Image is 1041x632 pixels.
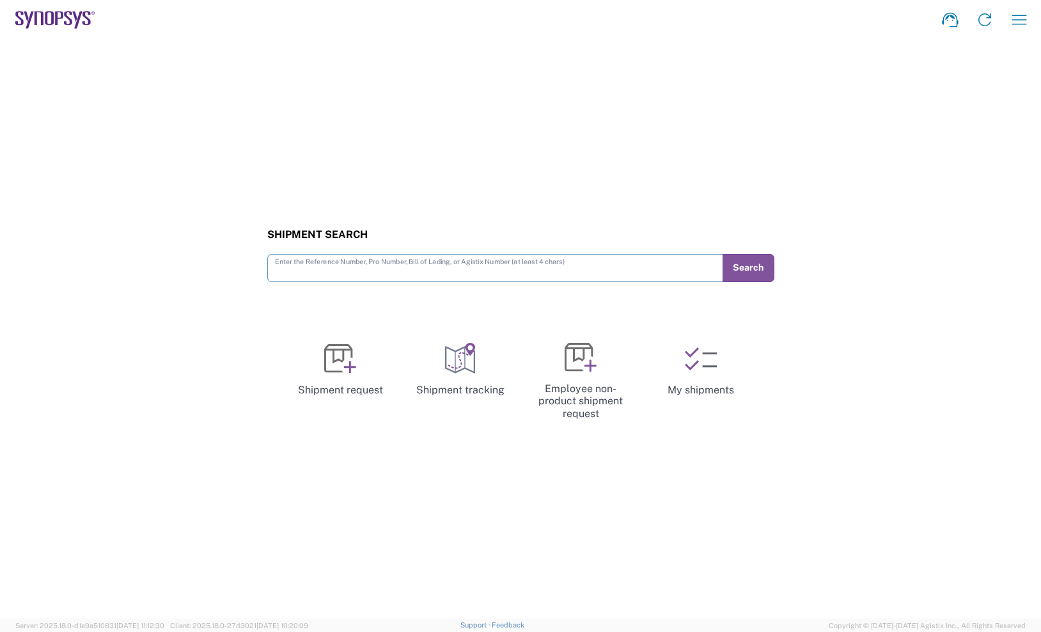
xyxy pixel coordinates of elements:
[646,331,756,408] a: My shipments
[460,621,492,629] a: Support
[116,622,164,629] span: [DATE] 11:12:30
[829,620,1026,631] span: Copyright © [DATE]-[DATE] Agistix Inc., All Rights Reserved
[526,331,636,431] a: Employee non-product shipment request
[723,254,774,282] button: Search
[285,331,395,408] a: Shipment request
[256,622,308,629] span: [DATE] 10:20:09
[267,228,774,241] h3: Shipment Search
[492,621,524,629] a: Feedback
[405,331,515,408] a: Shipment tracking
[15,622,164,629] span: Server: 2025.18.0-d1e9a510831
[170,622,308,629] span: Client: 2025.18.0-27d3021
